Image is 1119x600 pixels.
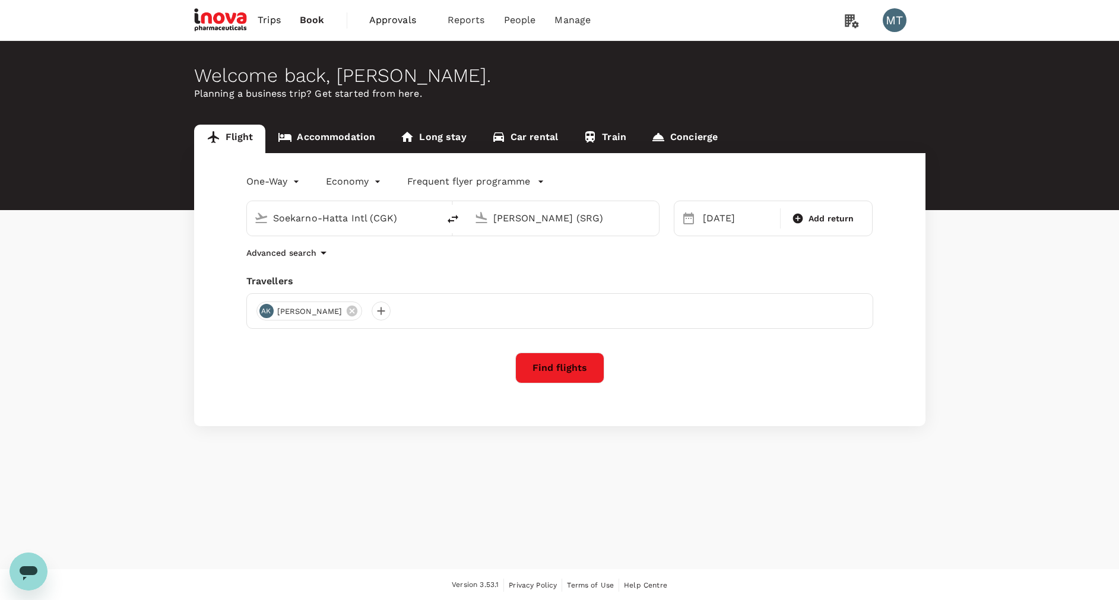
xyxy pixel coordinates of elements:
[407,174,530,189] p: Frequent flyer programme
[509,581,557,589] span: Privacy Policy
[567,581,614,589] span: Terms of Use
[651,217,653,219] button: Open
[452,579,499,591] span: Version 3.53.1
[9,553,47,591] iframe: Button to launch messaging window
[369,13,429,27] span: Approvals
[256,301,363,320] div: AK[PERSON_NAME]
[194,87,925,101] p: Planning a business trip? Get started from here.
[624,581,667,589] span: Help Centre
[194,7,249,33] img: iNova Pharmaceuticals
[639,125,730,153] a: Concierge
[809,212,854,225] span: Add return
[194,65,925,87] div: Welcome back , [PERSON_NAME] .
[273,209,414,227] input: Depart from
[246,274,873,288] div: Travellers
[570,125,639,153] a: Train
[270,306,350,318] span: [PERSON_NAME]
[246,247,316,259] p: Advanced search
[265,125,388,153] a: Accommodation
[246,172,302,191] div: One-Way
[246,246,331,260] button: Advanced search
[515,353,604,383] button: Find flights
[258,13,281,27] span: Trips
[509,579,557,592] a: Privacy Policy
[439,205,467,233] button: delete
[259,304,274,318] div: AK
[883,8,906,32] div: MT
[479,125,571,153] a: Car rental
[194,125,266,153] a: Flight
[388,125,478,153] a: Long stay
[624,579,667,592] a: Help Centre
[300,13,325,27] span: Book
[448,13,485,27] span: Reports
[504,13,536,27] span: People
[698,207,778,230] div: [DATE]
[407,174,544,189] button: Frequent flyer programme
[326,172,383,191] div: Economy
[567,579,614,592] a: Terms of Use
[493,209,634,227] input: Going to
[554,13,591,27] span: Manage
[430,217,433,219] button: Open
